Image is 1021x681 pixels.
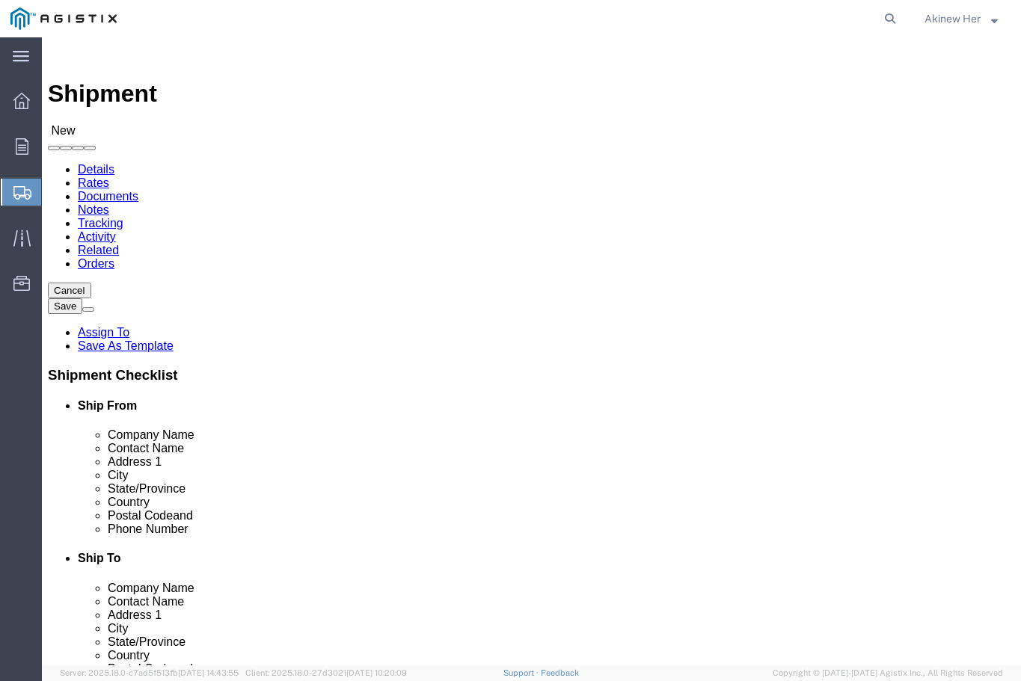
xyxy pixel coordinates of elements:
a: Support [503,668,541,677]
span: Copyright © [DATE]-[DATE] Agistix Inc., All Rights Reserved [773,667,1003,680]
img: logo [10,7,117,30]
a: Feedback [541,668,579,677]
span: Akinew Her [925,10,981,27]
button: Akinew Her [924,10,1000,28]
span: Server: 2025.18.0-c7ad5f513fb [60,668,239,677]
span: Client: 2025.18.0-27d3021 [245,668,407,677]
span: [DATE] 14:43:55 [178,668,239,677]
span: [DATE] 10:20:09 [346,668,407,677]
iframe: FS Legacy Container [42,37,1021,665]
